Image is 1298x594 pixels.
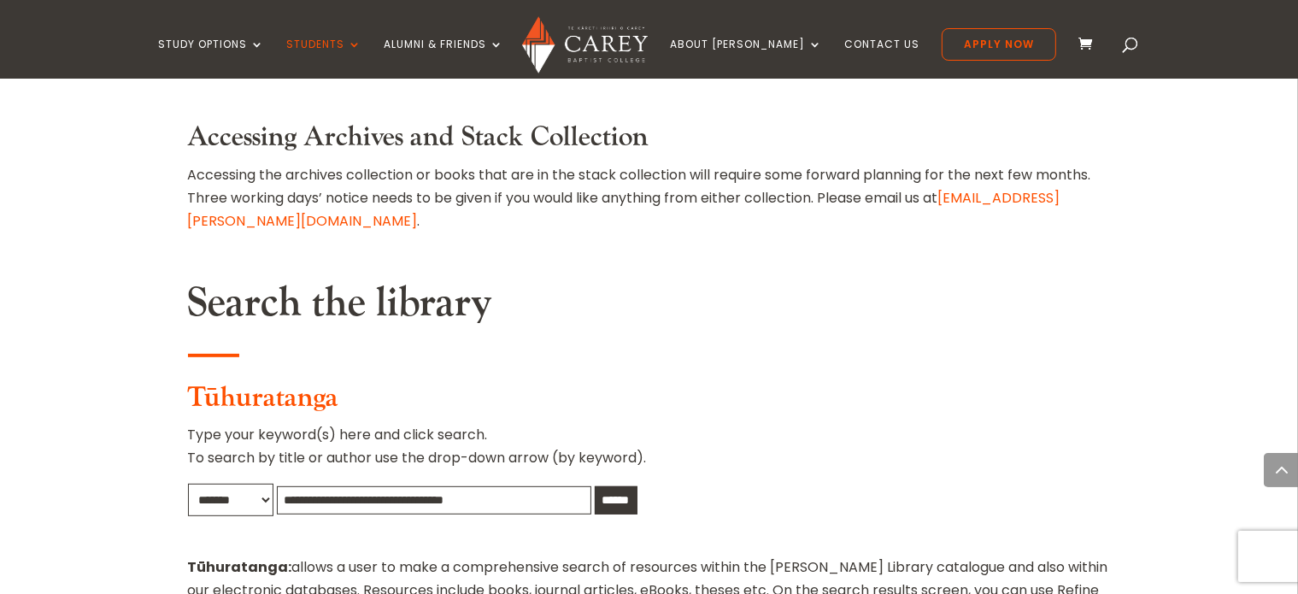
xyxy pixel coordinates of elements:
strong: Tūhuratanga: [188,557,292,577]
p: Type your keyword(s) here and click search. To search by title or author use the drop-down arrow ... [188,423,1111,483]
a: Apply Now [942,28,1056,61]
h2: Search the library [188,279,1111,337]
a: Alumni & Friends [384,38,503,79]
a: About [PERSON_NAME] [670,38,822,79]
h3: Tūhuratanga [188,382,1111,423]
img: Carey Baptist College [522,16,648,74]
a: Contact Us [844,38,919,79]
a: Study Options [158,38,264,79]
a: Students [286,38,361,79]
h3: Accessing Archives and Stack Collection [188,121,1111,162]
p: Accessing the archives collection or books that are in the stack collection will require some for... [188,163,1111,233]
